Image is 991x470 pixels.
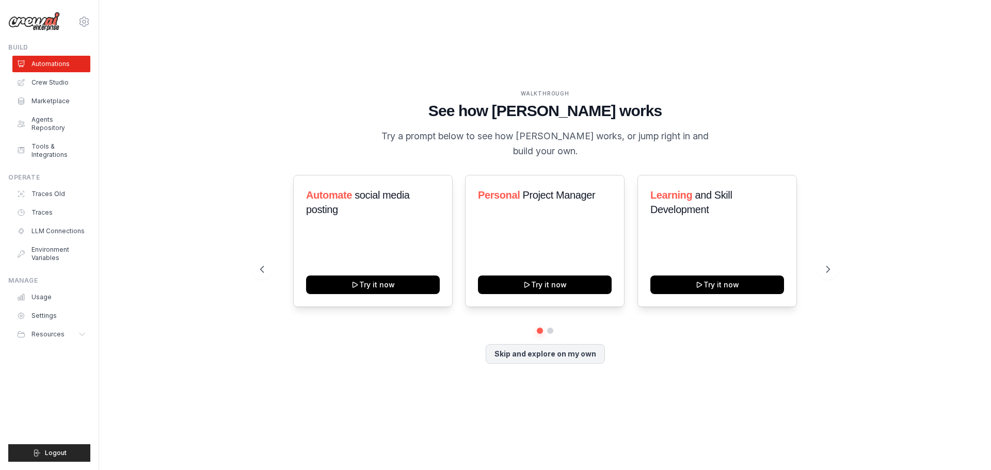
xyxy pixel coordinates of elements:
a: Environment Variables [12,241,90,266]
span: Project Manager [523,189,596,201]
a: Marketplace [12,93,90,109]
div: WALKTHROUGH [260,90,830,98]
a: Traces Old [12,186,90,202]
p: Try a prompt below to see how [PERSON_NAME] works, or jump right in and build your own. [372,128,718,159]
a: Usage [12,289,90,305]
div: Build [8,43,90,52]
span: and Skill Development [650,189,732,215]
h1: See how [PERSON_NAME] works [260,102,830,120]
a: Traces [12,204,90,221]
span: Logout [45,449,67,457]
button: Try it now [478,275,612,294]
button: Resources [12,326,90,343]
span: Resources [31,330,65,338]
button: Try it now [650,275,784,294]
span: Learning [650,189,692,201]
a: Crew Studio [12,74,90,91]
a: LLM Connections [12,223,90,239]
span: Automate [306,189,352,201]
div: Manage [8,277,90,285]
span: Personal [478,189,520,201]
a: Settings [12,307,90,324]
div: Operate [8,173,90,182]
button: Try it now [306,275,440,294]
a: Tools & Integrations [12,138,90,163]
a: Automations [12,56,90,72]
img: Logo [8,12,60,31]
span: social media posting [306,189,410,215]
a: Agents Repository [12,111,90,136]
iframe: Chat Widget [939,420,991,470]
button: Logout [8,444,90,462]
button: Skip and explore on my own [486,344,605,364]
